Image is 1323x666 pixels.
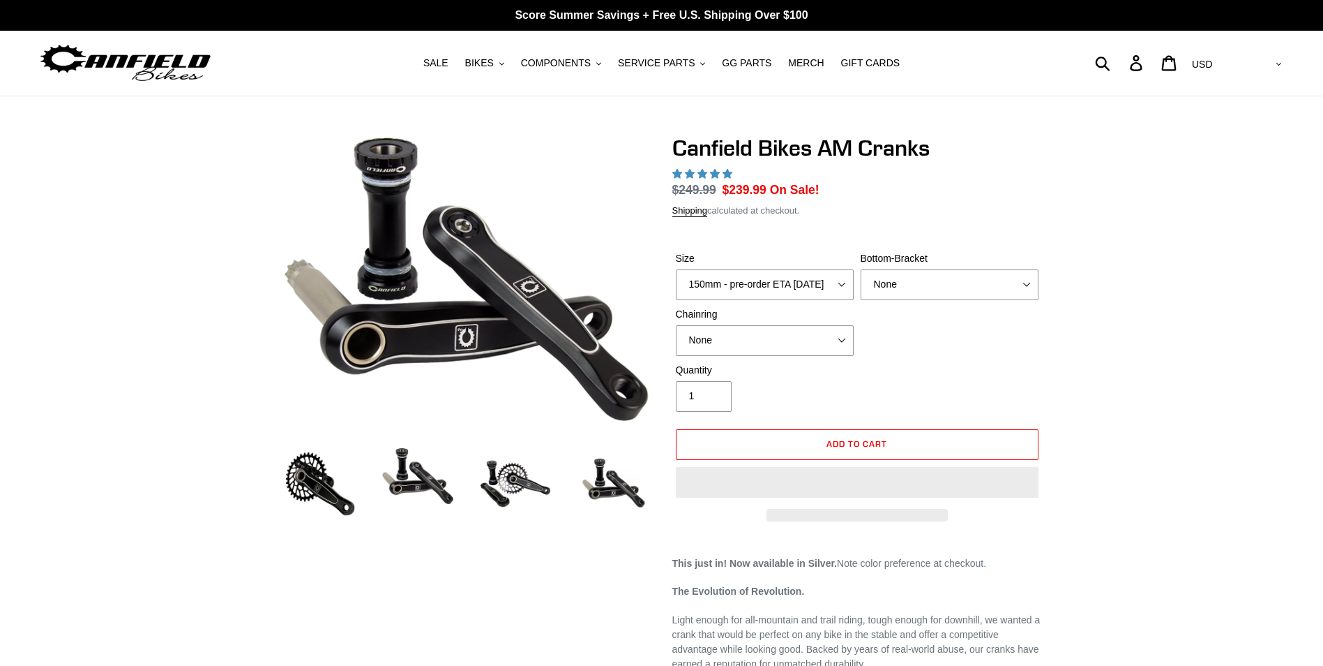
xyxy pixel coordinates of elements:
[672,586,805,597] strong: The Evolution of Revolution.
[285,138,649,422] img: Canfield Cranks
[672,168,735,179] span: 4.97 stars
[676,307,854,322] label: Chainring
[379,445,456,507] img: Load image into Gallery viewer, Canfield Cranks
[416,54,455,73] a: SALE
[458,54,511,73] button: BIKES
[841,57,900,69] span: GIFT CARDS
[672,135,1042,161] h1: Canfield Bikes AM Cranks
[672,558,838,569] strong: This just in! Now available in Silver.
[788,57,824,69] span: MERCH
[672,183,716,197] s: $249.99
[676,363,854,378] label: Quantity
[514,54,608,73] button: COMPONENTS
[672,556,1042,571] p: Note color preference at checkout.
[575,445,651,522] img: Load image into Gallery viewer, CANFIELD-AM_DH-CRANKS
[465,57,494,69] span: BIKES
[672,205,708,217] a: Shipping
[676,251,854,266] label: Size
[861,251,1038,266] label: Bottom-Bracket
[672,204,1042,218] div: calculated at checkout.
[521,57,591,69] span: COMPONENTS
[826,438,887,449] span: Add to cart
[611,54,712,73] button: SERVICE PARTS
[781,54,831,73] a: MERCH
[38,41,213,85] img: Canfield Bikes
[477,445,554,522] img: Load image into Gallery viewer, Canfield Bikes AM Cranks
[676,429,1038,460] button: Add to cart
[770,181,819,199] span: On Sale!
[722,57,771,69] span: GG PARTS
[282,445,358,522] img: Load image into Gallery viewer, Canfield Bikes AM Cranks
[423,57,448,69] span: SALE
[1103,47,1138,78] input: Search
[618,57,695,69] span: SERVICE PARTS
[834,54,907,73] a: GIFT CARDS
[723,183,766,197] span: $239.99
[715,54,778,73] a: GG PARTS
